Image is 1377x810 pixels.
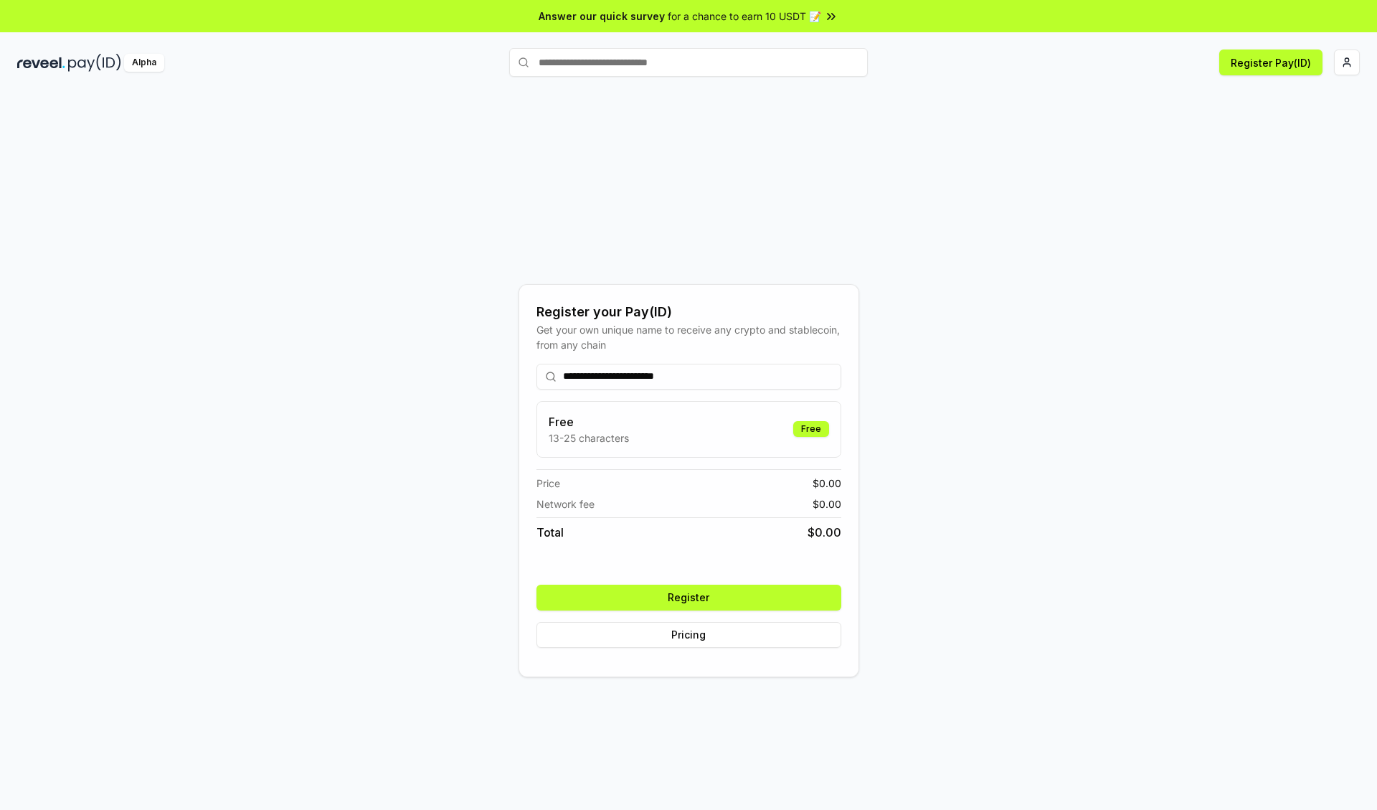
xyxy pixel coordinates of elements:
[539,9,665,24] span: Answer our quick survey
[808,524,841,541] span: $ 0.00
[1219,50,1322,75] button: Register Pay(ID)
[536,622,841,648] button: Pricing
[536,585,841,611] button: Register
[668,9,821,24] span: for a chance to earn 10 USDT 📝
[536,322,841,352] div: Get your own unique name to receive any crypto and stablecoin, from any chain
[793,421,829,437] div: Free
[549,430,629,446] p: 13-25 characters
[813,476,841,491] span: $ 0.00
[549,413,629,430] h3: Free
[536,476,560,491] span: Price
[536,302,841,322] div: Register your Pay(ID)
[536,524,564,541] span: Total
[813,496,841,512] span: $ 0.00
[17,54,65,72] img: reveel_dark
[68,54,121,72] img: pay_id
[536,496,595,512] span: Network fee
[124,54,164,72] div: Alpha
